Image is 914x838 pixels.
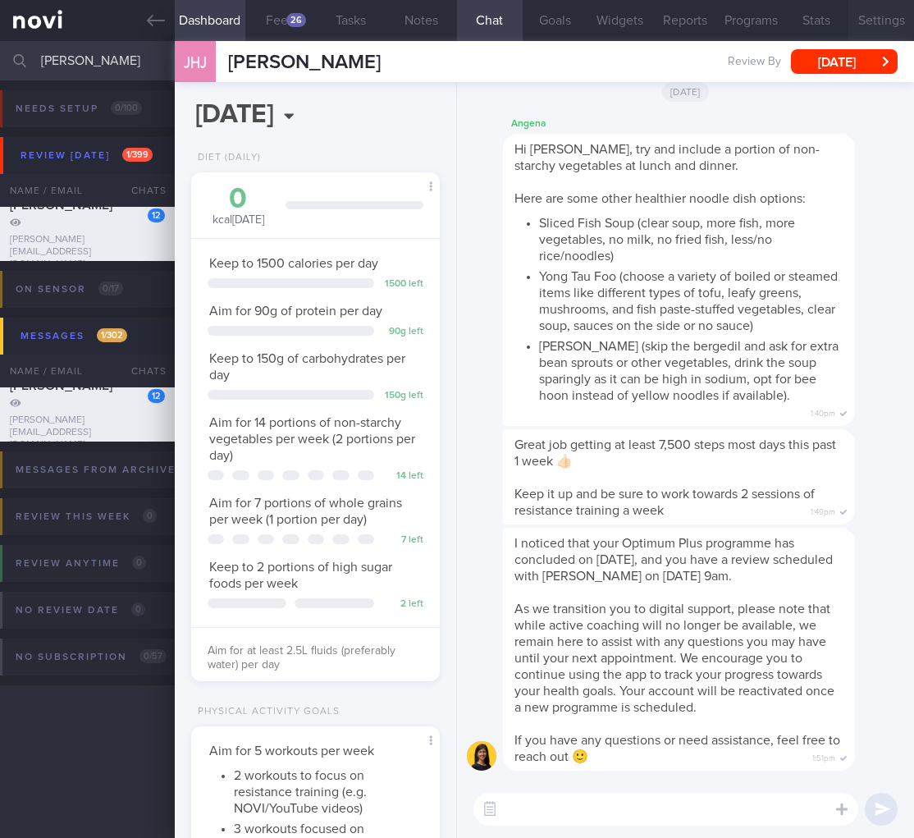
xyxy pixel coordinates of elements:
span: I noticed that your Optimum Plus programme has concluded on [DATE], and you have a review schedul... [514,537,833,583]
span: 1:40pm [811,404,835,419]
div: Review [DATE] [16,144,157,167]
div: [PERSON_NAME][EMAIL_ADDRESS][DOMAIN_NAME] [10,234,165,271]
span: 1:51pm [812,749,835,764]
div: kcal [DATE] [208,185,269,228]
div: 12 [148,389,165,403]
div: Angena [503,114,904,134]
div: 26 [286,13,306,27]
div: 1500 left [382,278,423,291]
span: Keep to 2 portions of high sugar foods per week [209,561,392,590]
span: Here are some other healthier noodle dish options: [514,192,806,205]
span: Hi [PERSON_NAME], try and include a portion of non-starchy vegetables at lunch and dinner. [514,143,820,172]
span: [PERSON_NAME] [228,53,381,72]
div: 14 left [382,470,423,483]
div: 2 left [382,598,423,611]
div: Messages [16,325,131,347]
div: 150 g left [382,390,423,402]
div: Needs setup [11,98,146,120]
div: On sensor [11,278,127,300]
div: Messages from Archived [11,459,223,481]
span: 0 / 57 [139,649,167,663]
span: 0 / 17 [98,282,123,295]
div: 12 [148,208,165,222]
div: No subscription [11,646,171,668]
div: Chats [109,355,175,387]
span: 1:49pm [811,502,835,518]
div: JHJ [171,31,220,94]
span: 0 [143,509,157,523]
span: Keep to 150g of carbohydrates per day [209,352,405,382]
span: Keep to 1500 calories per day [209,257,378,270]
span: Aim for 14 portions of non-starchy vegetables per week (2 portions per day) [209,416,415,462]
span: 1 / 302 [97,328,127,342]
div: Chats [109,174,175,207]
div: 90 g left [382,326,423,338]
span: If you have any questions or need assistance, feel free to reach out 🙂 [514,734,840,763]
li: 2 workouts to focus on resistance training (e.g. NOVI/YouTube videos) [234,763,422,817]
span: As we transition you to digital support, please note that while active coaching will no longer be... [514,602,834,714]
div: Review this week [11,506,161,528]
span: 0 [131,602,145,616]
button: [DATE] [791,49,898,74]
span: Aim for 7 portions of whole grains per week (1 portion per day) [209,497,402,526]
li: Yong Tau Foo (choose a variety of boiled or steamed items like different types of tofu, leafy gre... [539,264,843,334]
span: 0 [132,556,146,570]
span: Great job getting at least 7,500 steps most days this past 1 week 👍🏻 [514,438,836,468]
li: Sliced Fish Soup (clear soup, more fish, more vegetables, no milk, no fried fish, less/no rice/no... [539,211,843,264]
span: Aim for 90g of protein per day [209,305,382,318]
span: Review By [728,55,781,70]
div: Physical Activity Goals [191,706,340,718]
li: [PERSON_NAME] (skip the bergedil and ask for extra bean sprouts or other vegetables, drink the so... [539,334,843,404]
span: Aim for at least 2.5L fluids (preferably water) per day [208,645,395,671]
div: [PERSON_NAME][EMAIL_ADDRESS][DOMAIN_NAME] [10,414,165,451]
div: No review date [11,599,149,621]
div: Review anytime [11,552,150,575]
span: Aim for 5 workouts per week [209,744,374,758]
div: 7 left [382,534,423,547]
span: 0 / 100 [111,101,142,115]
span: 1 / 399 [122,148,153,162]
span: [DATE] [662,82,709,102]
span: Keep it up and be sure to work towards 2 sessions of resistance training a week [514,488,815,517]
div: 0 [208,185,269,213]
div: Diet (Daily) [191,152,261,164]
